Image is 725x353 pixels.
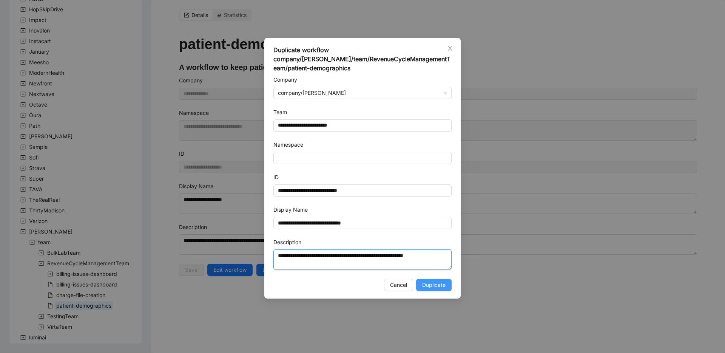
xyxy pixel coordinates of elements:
input: Team [278,120,447,131]
input: ID ID [273,184,452,197]
label: ID [273,173,279,181]
input: Namespace Namespace [273,152,452,164]
input: Display Name Display Name [273,217,452,229]
span: Duplicate [422,281,446,289]
label: Display Name [273,206,308,214]
textarea: Description Description [273,249,452,270]
label: Team [273,108,287,116]
div: Duplicate workflow company/[PERSON_NAME]/team/RevenueCycleManagementTeam/patient-demographics [273,45,452,73]
span: Cancel [390,281,407,289]
button: Cancel [384,279,413,291]
span: company/Virta [278,87,447,99]
button: Close [446,44,454,53]
label: Company [273,76,297,84]
label: Description [273,238,301,246]
label: Namespace [273,141,303,149]
span: close [447,45,453,51]
button: Duplicate [416,279,452,291]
